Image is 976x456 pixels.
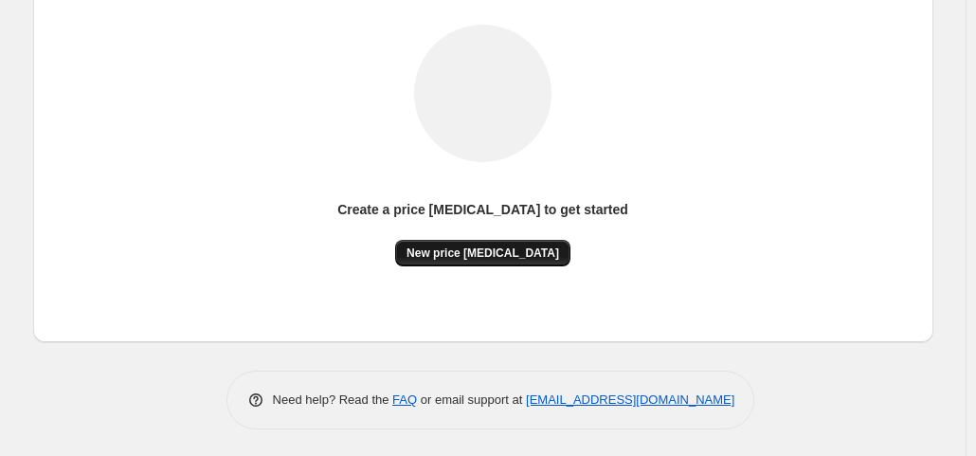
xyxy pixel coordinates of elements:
a: [EMAIL_ADDRESS][DOMAIN_NAME] [526,392,734,407]
a: FAQ [392,392,417,407]
span: New price [MEDICAL_DATA] [407,246,559,261]
span: Need help? Read the [273,392,393,407]
button: New price [MEDICAL_DATA] [395,240,570,266]
p: Create a price [MEDICAL_DATA] to get started [337,200,628,219]
span: or email support at [417,392,526,407]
